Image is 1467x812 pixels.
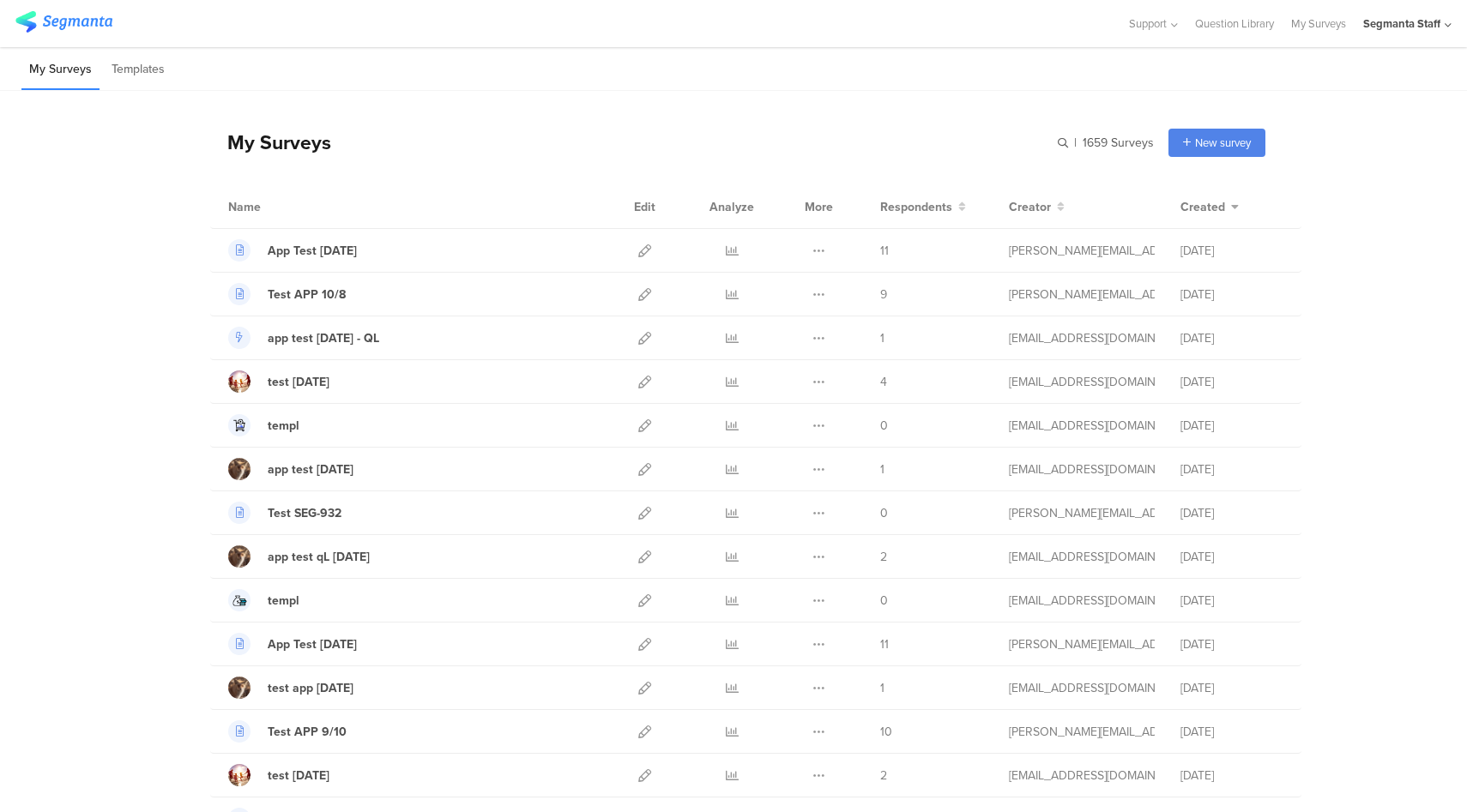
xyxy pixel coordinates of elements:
[228,677,353,699] a: test app [DATE]
[228,764,329,786] a: test [DATE]
[228,502,341,524] a: Test SEG-932
[1009,417,1155,435] div: eliran@segmanta.com
[1180,635,1283,653] div: [DATE]
[268,460,353,478] div: app test 8oct 25
[880,679,884,697] span: 1
[1180,198,1239,216] button: Created
[1180,548,1283,566] div: [DATE]
[228,589,299,611] a: templ
[1180,592,1283,610] div: [DATE]
[1363,15,1440,32] div: Segmanta Staff
[1129,15,1167,32] span: Support
[1180,460,1283,478] div: [DATE]
[1180,504,1283,522] div: [DATE]
[268,242,357,260] div: App Test 10.08.25
[1180,417,1283,435] div: [DATE]
[880,373,887,391] span: 4
[228,239,357,262] a: App Test [DATE]
[268,767,329,785] div: test 9.10.25
[228,370,329,393] a: test [DATE]
[268,592,299,610] div: templ
[1009,373,1155,391] div: channelle@segmanta.com
[21,50,100,90] li: My Surveys
[1180,767,1283,785] div: [DATE]
[268,723,347,741] div: Test APP 9/10
[1180,329,1283,347] div: [DATE]
[1180,679,1283,697] div: [DATE]
[800,185,837,228] div: More
[228,720,347,743] a: Test APP 9/10
[626,185,663,228] div: Edit
[1009,286,1155,304] div: raymund@segmanta.com
[880,198,952,216] span: Respondents
[880,417,888,435] span: 0
[706,185,758,228] div: Analyze
[1009,723,1155,741] div: raymund@segmanta.com
[880,504,888,522] span: 0
[228,458,353,480] a: app test [DATE]
[1180,242,1283,260] div: [DATE]
[880,460,884,478] span: 1
[1009,504,1155,522] div: raymund@segmanta.com
[1009,767,1155,785] div: channelle@segmanta.com
[880,548,887,566] span: 2
[1009,592,1155,610] div: eliran@segmanta.com
[1009,679,1155,697] div: eliran@segmanta.com
[268,417,299,435] div: templ
[268,329,379,347] div: app test 8oct 25 - QL
[1009,548,1155,566] div: eliran@segmanta.com
[880,635,889,653] span: 11
[1009,460,1155,478] div: eliran@segmanta.com
[880,723,892,741] span: 10
[15,11,112,33] img: segmanta logo
[228,327,379,349] a: app test [DATE] - QL
[1195,135,1251,151] span: New survey
[228,198,331,216] div: Name
[880,286,887,304] span: 9
[228,414,299,436] a: templ
[268,286,346,304] div: Test APP 10/8
[268,548,370,566] div: app test qL wed 10 sep
[1180,286,1283,304] div: [DATE]
[1180,198,1225,216] span: Created
[1009,635,1155,653] div: riel@segmanta.com
[228,283,346,305] a: Test APP 10/8
[268,679,353,697] div: test app 10 sep 25
[268,373,329,391] div: test 10.08.25
[268,635,357,653] div: App Test 9.10.25
[880,767,887,785] span: 2
[1009,329,1155,347] div: eliran@segmanta.com
[880,592,888,610] span: 0
[1072,134,1079,152] span: |
[228,633,357,655] a: App Test [DATE]
[1180,723,1283,741] div: [DATE]
[1009,242,1155,260] div: riel@segmanta.com
[228,545,370,568] a: app test qL [DATE]
[1009,198,1051,216] span: Creator
[880,242,889,260] span: 11
[1083,134,1154,152] span: 1659 Surveys
[880,198,966,216] button: Respondents
[104,50,172,90] li: Templates
[880,329,884,347] span: 1
[268,504,341,522] div: Test SEG-932
[1009,198,1065,216] button: Creator
[210,128,331,157] div: My Surveys
[1180,373,1283,391] div: [DATE]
